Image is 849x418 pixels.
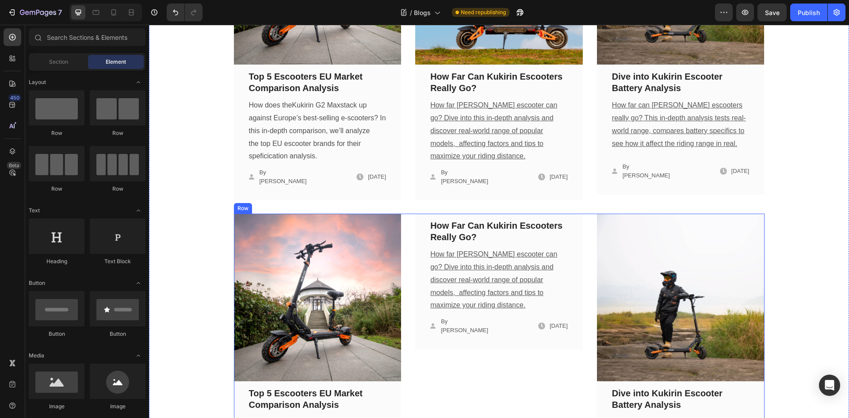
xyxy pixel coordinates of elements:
[131,203,145,218] span: Toggle open
[149,25,849,418] iframe: Design area
[281,226,408,284] a: How far [PERSON_NAME] escooter can go? Dive into this in-depth analysis and discover real-world r...
[90,185,145,193] div: Row
[765,9,780,16] span: Save
[281,196,413,217] a: How Far Can Kukirin Escooters Really Go?
[463,77,597,122] a: How far can [PERSON_NAME] escooters really go? This in-depth analysis tests real-world range, com...
[463,364,574,385] a: Dive into Kukirin Escooter Battery Analysis
[106,58,126,66] span: Element
[29,207,40,215] span: Text
[448,189,616,357] img: Alt Image
[798,8,820,17] div: Publish
[29,279,45,287] span: Button
[29,185,84,193] div: Row
[90,330,145,338] div: Button
[401,297,419,306] p: [DATE]
[29,330,84,338] div: Button
[29,257,84,265] div: Heading
[29,28,145,46] input: Search Sections & Elements
[414,8,431,17] span: Blogs
[58,7,62,18] p: 7
[757,4,787,21] button: Save
[131,75,145,89] span: Toggle open
[582,142,600,151] p: [DATE]
[463,47,574,68] a: Dive into Kukirin Escooter Battery Analysis
[90,129,145,137] div: Row
[292,143,344,161] p: By [PERSON_NAME]
[167,4,203,21] div: Undo/Redo
[410,8,412,17] span: /
[461,8,506,16] span: Need republishing
[474,138,525,155] p: By [PERSON_NAME]
[790,4,827,21] button: Publish
[8,94,21,101] div: 450
[448,189,616,357] a: Image Title
[85,189,252,357] a: Image Title
[131,276,145,290] span: Toggle open
[85,189,252,357] img: Alt Image
[131,349,145,363] span: Toggle open
[292,292,344,310] p: By [PERSON_NAME]
[29,78,46,86] span: Layout
[90,257,145,265] div: Text Block
[4,4,66,21] button: 7
[29,403,84,410] div: Image
[281,47,413,68] a: How Far Can Kukirin Escooters Really Go?
[29,352,44,360] span: Media
[29,129,84,137] div: Row
[281,77,408,135] a: How far [PERSON_NAME] escooter can go? Dive into this in-depth analysis and discover real-world r...
[49,58,68,66] span: Section
[90,403,145,410] div: Image
[401,148,419,157] p: [DATE]
[7,162,21,169] div: Beta
[87,180,101,188] div: Row
[819,375,840,396] div: Open Intercom Messenger
[100,364,214,385] a: Top 5 Escooters EU Market Comparison Analysis
[219,148,237,157] p: [DATE]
